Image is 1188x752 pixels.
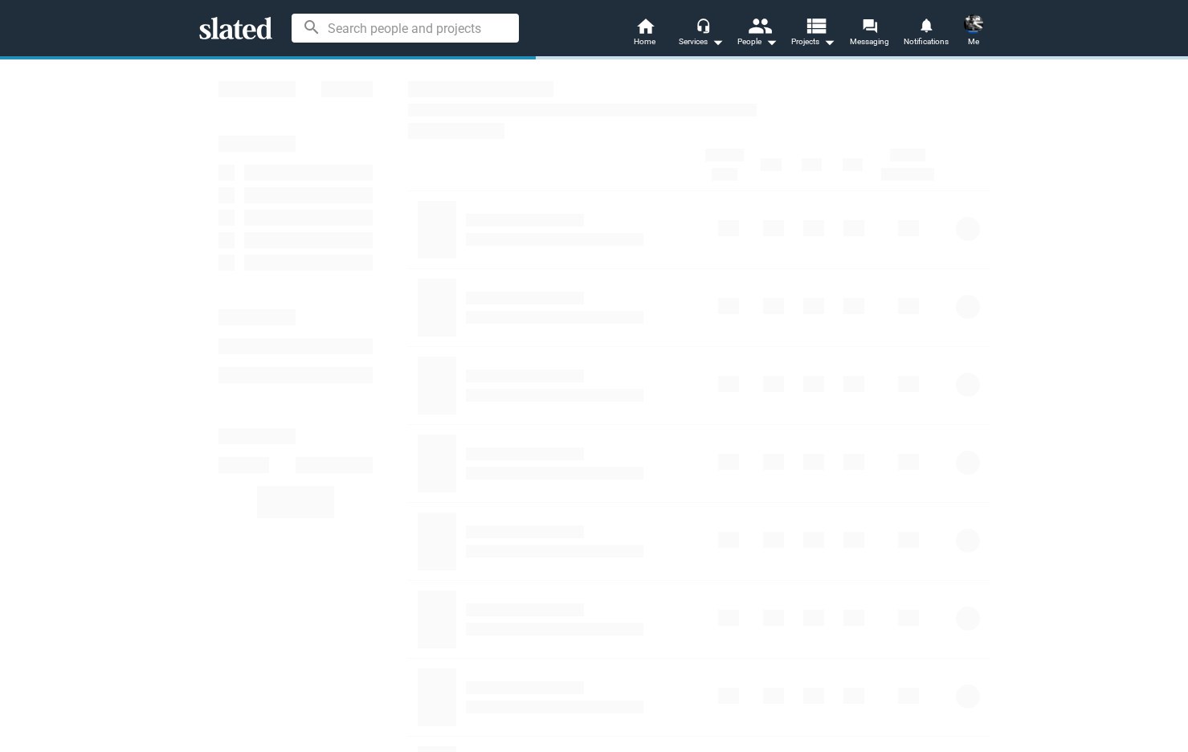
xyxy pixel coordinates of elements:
mat-icon: view_list [803,14,827,37]
mat-icon: arrow_drop_down [819,32,839,51]
a: Messaging [842,16,898,51]
mat-icon: people [747,14,770,37]
mat-icon: home [635,16,655,35]
span: Home [634,32,655,51]
button: Services [673,16,729,51]
span: Me [968,32,979,51]
mat-icon: notifications [918,17,933,32]
button: People [729,16,786,51]
mat-icon: forum [862,18,877,33]
input: Search people and projects [292,14,519,43]
div: People [737,32,778,51]
mat-icon: headset_mic [696,18,710,32]
div: Services [679,32,724,51]
mat-icon: arrow_drop_down [761,32,781,51]
span: Notifications [904,32,949,51]
button: Sean SkeltonMe [954,11,993,53]
img: Sean Skelton [964,14,983,34]
a: Home [617,16,673,51]
button: Projects [786,16,842,51]
span: Projects [791,32,835,51]
mat-icon: arrow_drop_down [708,32,727,51]
span: Messaging [850,32,889,51]
a: Notifications [898,16,954,51]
